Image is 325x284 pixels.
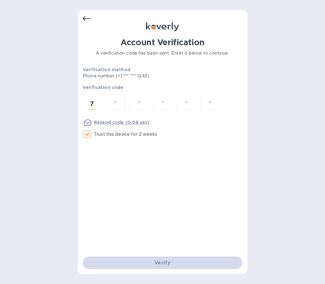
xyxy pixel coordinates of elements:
b: Verification method [83,67,130,72]
p: A verification code has been sent. Enter it below to continue. [83,50,242,56]
p: Verification code [83,84,242,91]
u: Resend code (0:08 sec) [94,120,149,125]
p: Trust this device for 2 weeks [94,131,157,138]
h1: Account Verification [83,37,242,47]
p: Phone number (+1 *** *** 1243) [83,73,197,79]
